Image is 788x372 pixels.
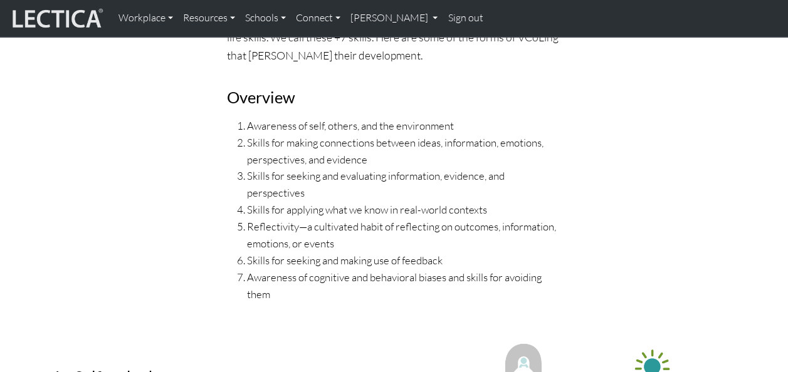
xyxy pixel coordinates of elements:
[247,117,562,134] li: Awareness of self, others, and the environment
[227,88,562,107] h3: Overview
[113,5,178,31] a: Workplace
[247,167,562,201] li: Skills for seeking and evaluating information, evidence, and perspectives
[247,269,562,302] li: Awareness of cognitive and behavioral biases and skills for avoiding them
[291,5,345,31] a: Connect
[247,252,562,269] li: Skills for seeking and making use of feedback
[240,5,291,31] a: Schools
[247,201,562,218] li: Skills for applying what we know in real-world contexts
[247,218,562,252] li: Reflectivity—a cultivated habit of reflecting on outcomes, information, emotions, or events
[9,6,103,30] img: lecticalive
[345,5,443,31] a: [PERSON_NAME]
[443,5,488,31] a: Sign out
[247,134,562,168] li: Skills for making connections between ideas, information, emotions, perspectives, and evidence
[178,5,240,31] a: Resources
